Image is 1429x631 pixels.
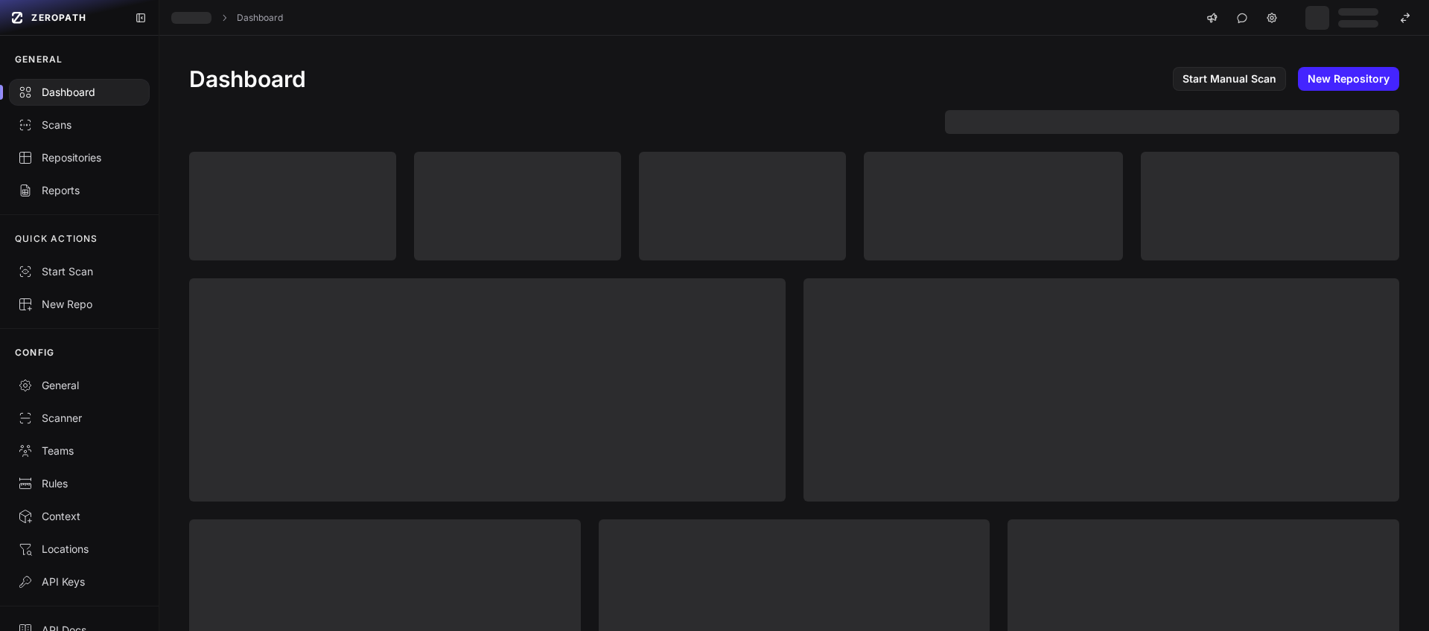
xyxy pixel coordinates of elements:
[189,65,306,92] h1: Dashboard
[18,150,141,165] div: Repositories
[18,297,141,312] div: New Repo
[18,378,141,393] div: General
[1173,67,1286,91] a: Start Manual Scan
[31,12,86,24] span: ZEROPATH
[171,12,283,24] nav: breadcrumb
[18,476,141,491] div: Rules
[18,264,141,279] div: Start Scan
[219,13,229,23] svg: chevron right,
[15,347,54,359] p: CONFIG
[237,12,283,24] a: Dashboard
[1298,67,1399,91] a: New Repository
[18,574,141,589] div: API Keys
[18,542,141,557] div: Locations
[6,6,123,30] a: ZEROPATH
[18,509,141,524] div: Context
[18,183,141,198] div: Reports
[18,411,141,426] div: Scanner
[18,85,141,100] div: Dashboard
[18,118,141,132] div: Scans
[15,233,98,245] p: QUICK ACTIONS
[15,54,63,65] p: GENERAL
[18,443,141,458] div: Teams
